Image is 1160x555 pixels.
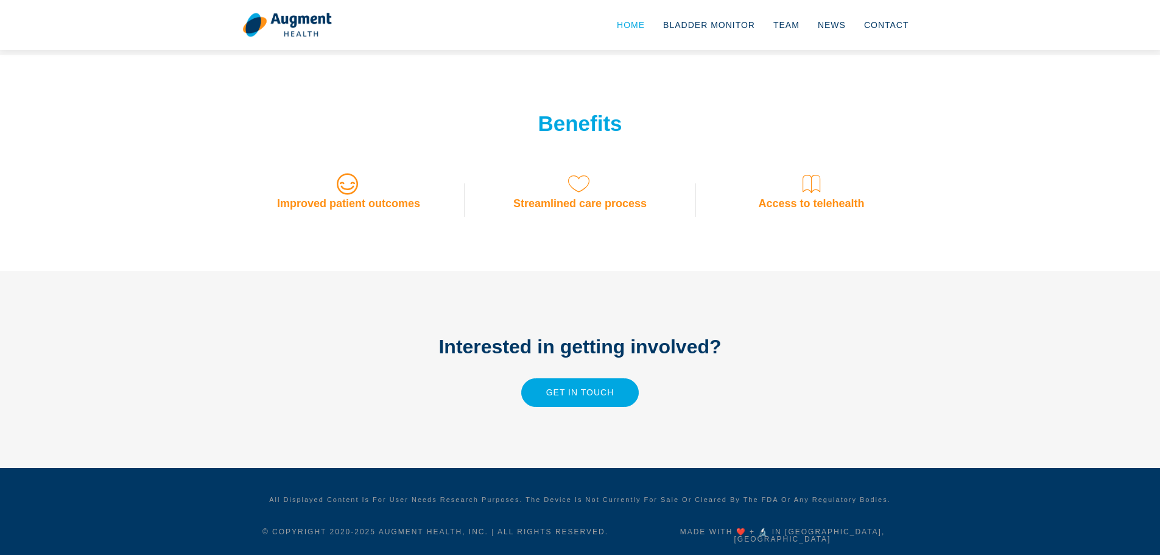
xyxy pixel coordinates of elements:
a: Contact [855,5,918,45]
a: Home [608,5,654,45]
a: Team [764,5,809,45]
h5: Made with ❤️ + 🔬 in [GEOGRAPHIC_DATA], [GEOGRAPHIC_DATA] [647,528,918,543]
h6: All displayed content is for user needs research purposes. The device is not currently for sale o... [242,495,918,504]
a: News [809,5,855,45]
h2: Benefits [416,111,745,136]
img: logo [242,12,332,38]
h3: Improved patient outcomes [242,197,455,211]
h2: Interested in getting involved? [416,332,745,361]
h3: Streamlined care process [474,197,687,211]
a: Bladder Monitor [654,5,764,45]
a: Get in touch [521,378,639,407]
h5: © Copyright 2020- 2025 Augment Health, Inc. | All rights reserved. [242,528,629,536]
h3: Access to telehealth [705,197,918,211]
